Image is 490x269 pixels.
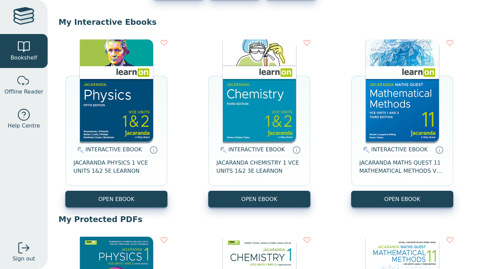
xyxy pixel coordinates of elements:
[223,39,296,141] img: 37f81dd5-9e6c-4284-8d4c-e51904e9365e.jpg
[228,146,285,153] span: INTERACTIVE EBOOK
[13,255,35,263] span: Sign out
[149,146,158,154] a: Interactive eBooks are accessed online via the publisher’s portal. They contain interactive resou...
[65,191,167,207] button: OPEN EBOOK
[371,146,428,153] span: INTERACTIVE EBOOK
[73,159,159,175] span: JACARANDA PHYSICS 1 VCE UNITS 1&2 5E LEARNON
[351,191,453,207] button: OPEN EBOOK
[4,88,43,96] span: Offline Reader
[359,159,445,175] span: JACARANDA MATHS QUEST 11 MATHEMATICAL METHODS VCE UNITS 1&2 3E LEARNON
[59,17,479,27] p: My Interactive Ebooks
[59,214,479,224] p: My Protected PDFs
[435,146,443,154] a: Interactive eBooks are accessed online via the publisher’s portal. They contain interactive resou...
[11,54,37,62] span: Bookshelf
[366,39,439,141] img: 3d45537d-a581-493a-8efc-3c839325a1f6.jpg
[7,122,40,130] span: Help Centre
[85,146,142,153] span: INTERACTIVE EBOOK
[80,39,153,141] img: c92f87e8-2470-48d9-be02-c193736cbea9.jpg
[216,159,302,175] span: JACARANDA CHEMISTRY 1 VCE UNITS 1&2 3E LEARNON
[292,146,300,154] a: Interactive eBooks are accessed online via the publisher’s portal. They contain interactive resou...
[361,146,370,154] img: interactive.svg
[75,146,84,154] img: interactive.svg
[208,191,310,207] button: OPEN EBOOK
[218,146,227,154] img: interactive.svg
